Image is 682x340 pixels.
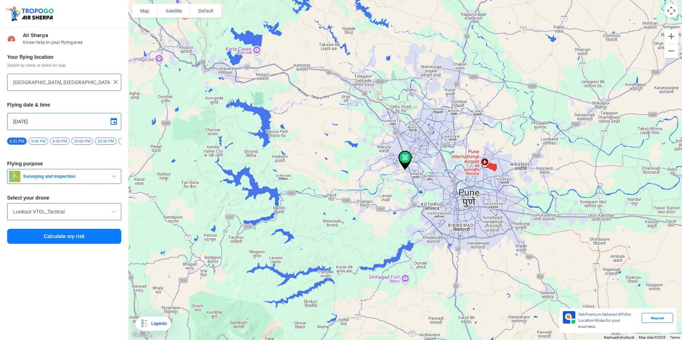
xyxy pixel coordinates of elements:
[130,331,154,340] a: Open this area in Google Maps (opens a new window)
[13,78,110,87] input: Search your flying location
[50,138,70,145] span: 9:30 PM
[23,40,121,45] span: Know risks in your flying area
[664,44,678,58] button: Zoom out
[563,311,575,324] img: Premium APIs
[604,335,635,340] button: Keyboard shortcuts
[7,62,121,68] span: Search by name or select on map
[118,138,140,145] span: 11:00 PM
[7,55,121,60] h3: Your flying location
[29,138,48,145] span: 9:00 PM
[7,195,121,200] h3: Select your drone
[7,169,121,184] button: Surveying and Inspection
[5,5,56,22] img: ic_tgdronemaps.svg
[642,313,673,323] div: Request
[130,331,154,340] img: Google
[664,29,678,43] button: Zoom in
[140,319,148,328] img: Legends
[575,311,642,330] div: for Location Risks for your business.
[7,161,121,166] h3: Flying purpose
[7,34,16,43] img: Risk Scores
[132,4,157,18] button: Show street map
[13,207,115,216] input: Search by name or Brand
[23,32,121,38] span: Air Sherpa
[112,78,119,86] img: ic_close.png
[157,4,190,18] button: Show satellite imagery
[9,171,20,182] img: survey.png
[7,102,121,107] h3: Flying date & time
[7,138,27,145] span: 8:31 PM
[670,335,680,339] a: Terms
[13,117,115,126] input: Select Date
[639,335,666,339] span: Map data ©2025
[578,312,626,317] span: Get Premium Detailed APIs
[7,229,121,244] button: Calculate my risk
[71,138,93,145] span: 10:00 PM
[664,4,678,18] button: Map camera controls
[95,138,117,145] span: 10:30 PM
[148,319,167,328] div: Legends
[20,174,110,179] span: Surveying and Inspection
